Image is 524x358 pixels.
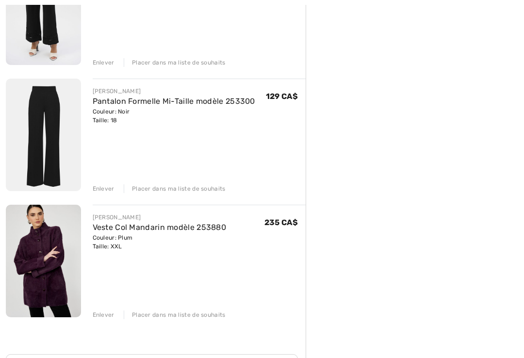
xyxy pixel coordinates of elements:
[266,92,298,101] span: 129 CA$
[93,87,255,96] div: [PERSON_NAME]
[93,233,227,251] div: Couleur: Plum Taille: XXL
[264,218,298,227] span: 235 CA$
[93,107,255,125] div: Couleur: Noir Taille: 18
[93,223,227,232] a: Veste Col Mandarin modèle 253880
[6,79,81,191] img: Pantalon Formelle Mi-Taille modèle 253300
[93,310,115,319] div: Enlever
[93,58,115,67] div: Enlever
[6,205,81,317] img: Veste Col Mandarin modèle 253880
[124,58,226,67] div: Placer dans ma liste de souhaits
[124,184,226,193] div: Placer dans ma liste de souhaits
[124,310,226,319] div: Placer dans ma liste de souhaits
[93,213,227,222] div: [PERSON_NAME]
[93,184,115,193] div: Enlever
[93,97,255,106] a: Pantalon Formelle Mi-Taille modèle 253300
